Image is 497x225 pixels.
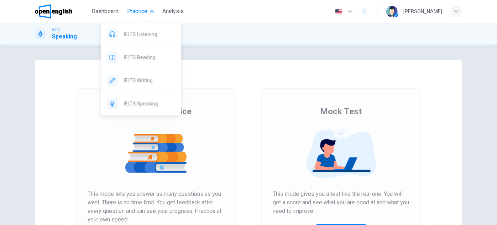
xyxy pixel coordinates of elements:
h1: Speaking [52,32,77,41]
span: This mode lets you answer as many questions as you want. There is no time limit. You get feedback... [88,190,224,224]
div: [PERSON_NAME] [403,7,442,16]
span: Practice [127,7,148,16]
div: IELTS Speaking [101,92,181,115]
span: Mock Test [320,106,362,117]
span: IELTS [52,27,60,32]
span: IELTS Speaking [124,99,176,108]
div: IELTS Writing [101,69,181,92]
a: OpenEnglish logo [35,4,89,19]
span: Analysis [163,7,184,16]
button: Practice [124,5,157,18]
span: IELTS Listening [124,30,176,38]
img: OpenEnglish logo [35,4,72,19]
span: This mode gives you a test like the real one. You will get a score and see what you are good at a... [273,190,409,215]
div: IELTS Listening [101,23,181,46]
span: IELTS Reading [124,53,176,62]
div: IELTS Reading [101,46,181,69]
span: IELTS Writing [124,76,176,85]
span: Dashboard [91,7,119,16]
img: en [334,9,343,14]
button: Dashboard [89,5,121,18]
button: Analysis [160,5,187,18]
img: Profile picture [386,6,398,17]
